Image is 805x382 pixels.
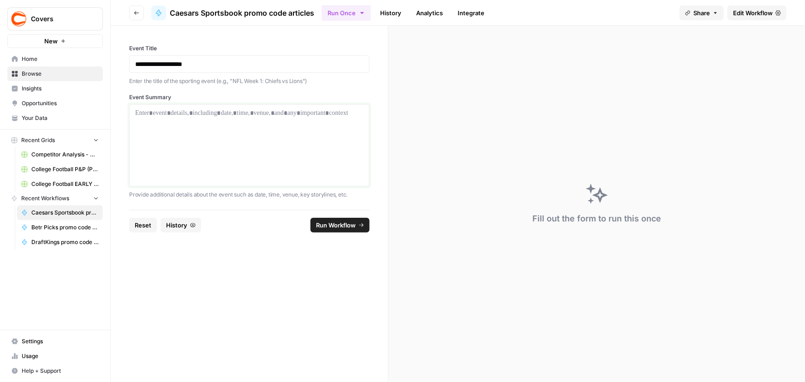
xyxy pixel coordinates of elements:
span: College Football EARLY LEANS (Production) Grid (1) [31,180,99,188]
span: Betr Picks promo code articles [31,223,99,232]
span: Run Workflow [316,221,356,230]
a: Usage [7,349,103,364]
a: Your Data [7,111,103,125]
span: New [44,36,58,46]
span: DraftKings promo code articles [31,238,99,246]
button: Recent Grids [7,133,103,147]
span: Reset [135,221,151,230]
span: Browse [22,70,99,78]
span: Competitor Analysis - URL Specific Grid [31,150,99,159]
label: Event Summary [129,93,370,101]
span: Opportunities [22,99,99,107]
span: Recent Grids [21,136,55,144]
span: Share [693,8,710,18]
a: Home [7,52,103,66]
a: Competitor Analysis - URL Specific Grid [17,147,103,162]
span: Edit Workflow [733,8,773,18]
a: Integrate [452,6,490,20]
span: Covers [31,14,87,24]
label: Event Title [129,44,370,53]
a: Settings [7,334,103,349]
p: Provide additional details about the event such as date, time, venue, key storylines, etc. [129,190,370,199]
a: History [375,6,407,20]
img: Covers Logo [11,11,27,27]
a: Edit Workflow [727,6,787,20]
button: History [161,218,201,233]
a: Analytics [411,6,448,20]
span: Your Data [22,114,99,122]
button: Run Once [322,5,371,21]
button: Help + Support [7,364,103,378]
a: College Football EARLY LEANS (Production) Grid (1) [17,177,103,191]
div: Fill out the form to run this once [532,212,661,225]
button: Recent Workflows [7,191,103,205]
span: History [166,221,187,230]
a: Browse [7,66,103,81]
span: Recent Workflows [21,194,69,203]
a: Betr Picks promo code articles [17,220,103,235]
button: Reset [129,218,157,233]
a: Caesars Sportsbook promo code articles [17,205,103,220]
a: DraftKings promo code articles [17,235,103,250]
a: Insights [7,81,103,96]
a: Opportunities [7,96,103,111]
span: Usage [22,352,99,360]
span: Settings [22,337,99,346]
button: Run Workflow [310,218,370,233]
span: Help + Support [22,367,99,375]
a: Caesars Sportsbook promo code articles [151,6,314,20]
span: Caesars Sportsbook promo code articles [31,209,99,217]
span: Home [22,55,99,63]
p: Enter the title of the sporting event (e.g., "NFL Week 1: Chiefs vs Lions") [129,77,370,86]
button: New [7,34,103,48]
button: Share [680,6,724,20]
span: College Football P&P (Production) Grid (2) [31,165,99,173]
button: Workspace: Covers [7,7,103,30]
a: College Football P&P (Production) Grid (2) [17,162,103,177]
span: Insights [22,84,99,93]
span: Caesars Sportsbook promo code articles [170,7,314,18]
